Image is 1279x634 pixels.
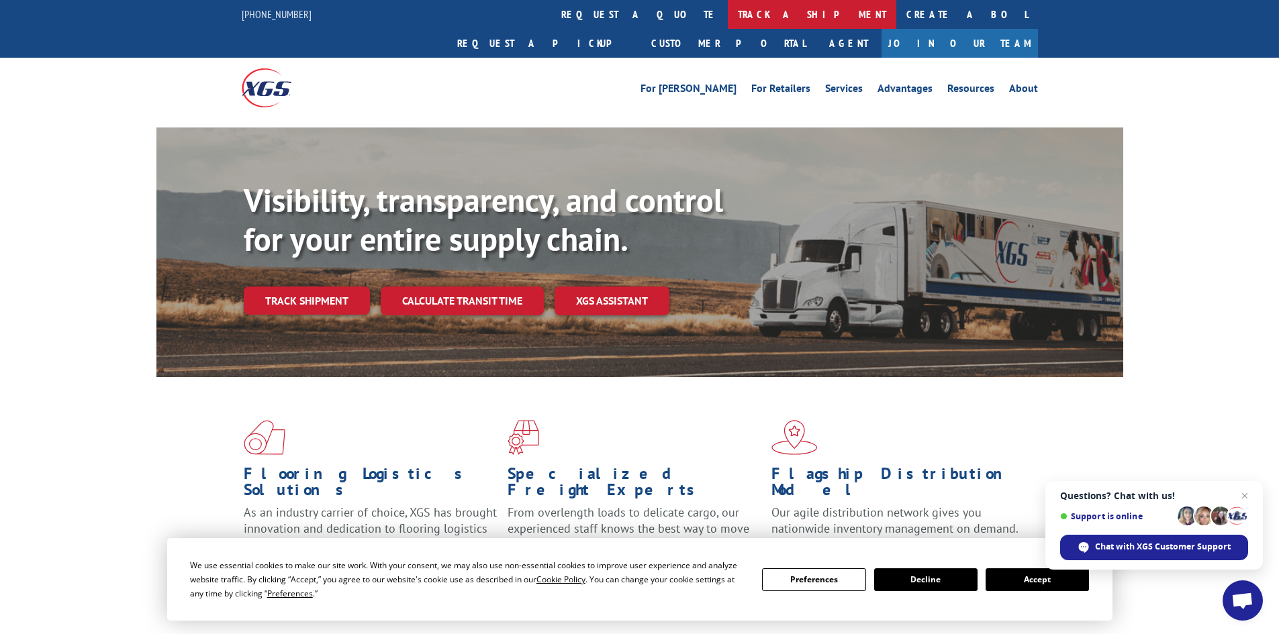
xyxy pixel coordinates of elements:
[751,83,810,98] a: For Retailers
[878,83,933,98] a: Advantages
[244,420,285,455] img: xgs-icon-total-supply-chain-intelligence-red
[771,420,818,455] img: xgs-icon-flagship-distribution-model-red
[167,538,1112,621] div: Cookie Consent Prompt
[242,7,312,21] a: [PHONE_NUMBER]
[1237,488,1253,504] span: Close chat
[771,505,1019,536] span: Our agile distribution network gives you nationwide inventory management on demand.
[1223,580,1263,621] div: Open chat
[190,558,746,600] div: We use essential cookies to make our site work. With your consent, we may also use non-essential ...
[762,568,865,591] button: Preferences
[947,83,994,98] a: Resources
[244,286,370,315] a: Track shipment
[1060,511,1173,521] span: Support is online
[508,505,761,564] p: From overlength loads to delicate cargo, our experienced staff knows the best way to move your fr...
[771,466,1025,505] h1: Flagship Distribution Model
[641,29,816,58] a: Customer Portal
[1060,535,1248,560] div: Chat with XGS Customer Support
[882,29,1038,58] a: Join Our Team
[641,83,737,98] a: For [PERSON_NAME]
[986,568,1089,591] button: Accept
[244,505,497,552] span: As an industry carrier of choice, XGS has brought innovation and dedication to flooring logistics...
[1060,490,1248,501] span: Questions? Chat with us!
[267,588,313,599] span: Preferences
[1095,541,1231,553] span: Chat with XGS Customer Support
[381,286,544,315] a: Calculate transit time
[508,466,761,505] h1: Specialized Freight Experts
[874,568,978,591] button: Decline
[536,574,585,585] span: Cookie Policy
[555,286,669,315] a: XGS ASSISTANT
[1009,83,1038,98] a: About
[816,29,882,58] a: Agent
[825,83,863,98] a: Services
[244,466,498,505] h1: Flooring Logistics Solutions
[244,179,723,260] b: Visibility, transparency, and control for your entire supply chain.
[508,420,539,455] img: xgs-icon-focused-on-flooring-red
[447,29,641,58] a: Request a pickup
